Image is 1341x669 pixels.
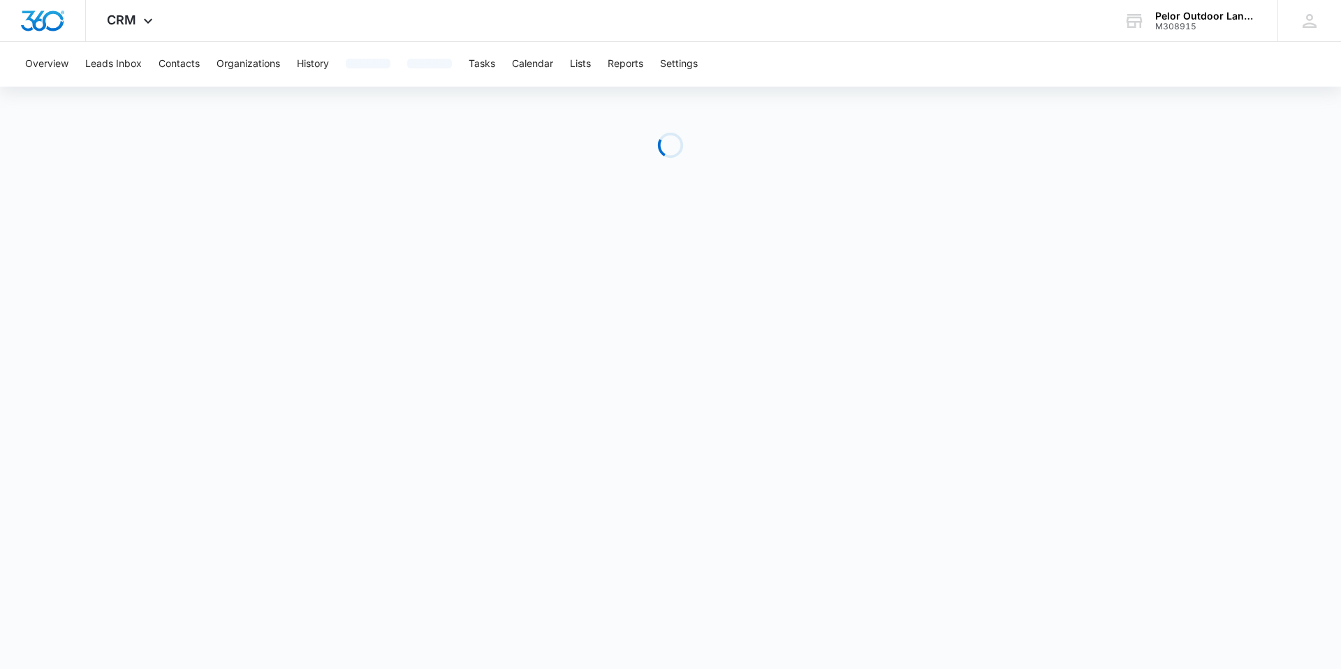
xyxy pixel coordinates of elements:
[660,42,698,87] button: Settings
[1155,10,1257,22] div: account name
[85,42,142,87] button: Leads Inbox
[469,42,495,87] button: Tasks
[297,42,329,87] button: History
[608,42,643,87] button: Reports
[25,42,68,87] button: Overview
[570,42,591,87] button: Lists
[159,42,200,87] button: Contacts
[512,42,553,87] button: Calendar
[217,42,280,87] button: Organizations
[1155,22,1257,31] div: account id
[107,13,136,27] span: CRM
